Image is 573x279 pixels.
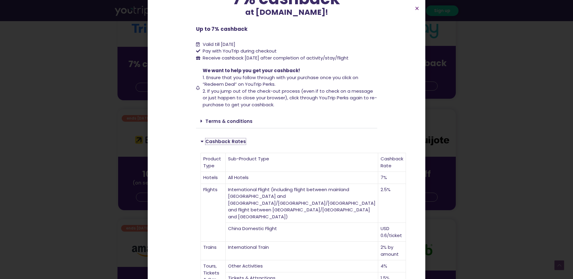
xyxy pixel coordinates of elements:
td: 7% [378,172,406,184]
b: Up to 7% cashback [196,25,247,33]
td: Hotels [201,172,226,184]
td: Product Type [201,153,226,172]
td: 2.5% [378,184,406,223]
div: Terms & conditions [196,114,377,128]
td: China Domestic Flight [226,223,378,242]
span: Receive cashback [DATE] after completion of activity/stay/flight [203,55,349,61]
span: 2. If you jump out of the check-out process (even if to check on a message or just happen to clos... [203,88,377,108]
td: 4% [378,260,406,272]
td: All Hotels [226,172,378,184]
span: Valid till [DATE] [203,41,235,47]
div: Cashback Rates [196,134,377,148]
td: Trains [201,242,226,260]
span: We want to help you get your cashback! [203,67,300,74]
a: Close [415,6,419,11]
td: Other Activities [226,260,378,272]
a: Terms & conditions [205,118,253,124]
span: 1. Ensure that you follow through with your purchase once you click on “Redeem Deal” on YouTrip P... [203,74,358,88]
td: International Flight (including flight between mainland [GEOGRAPHIC_DATA] and [GEOGRAPHIC_DATA]/[... [226,184,378,223]
a: Cashback Rates [205,138,246,145]
span: Pay with YouTrip during checkout [201,48,277,55]
td: 2% by amount [378,242,406,260]
p: at [DOMAIN_NAME]! [196,7,377,18]
td: Cashback Rate [378,153,406,172]
td: USD 0.6/ticket [378,223,406,242]
td: Sub-Product Type [226,153,378,172]
td: International Train [226,242,378,260]
td: Flights [201,184,226,242]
